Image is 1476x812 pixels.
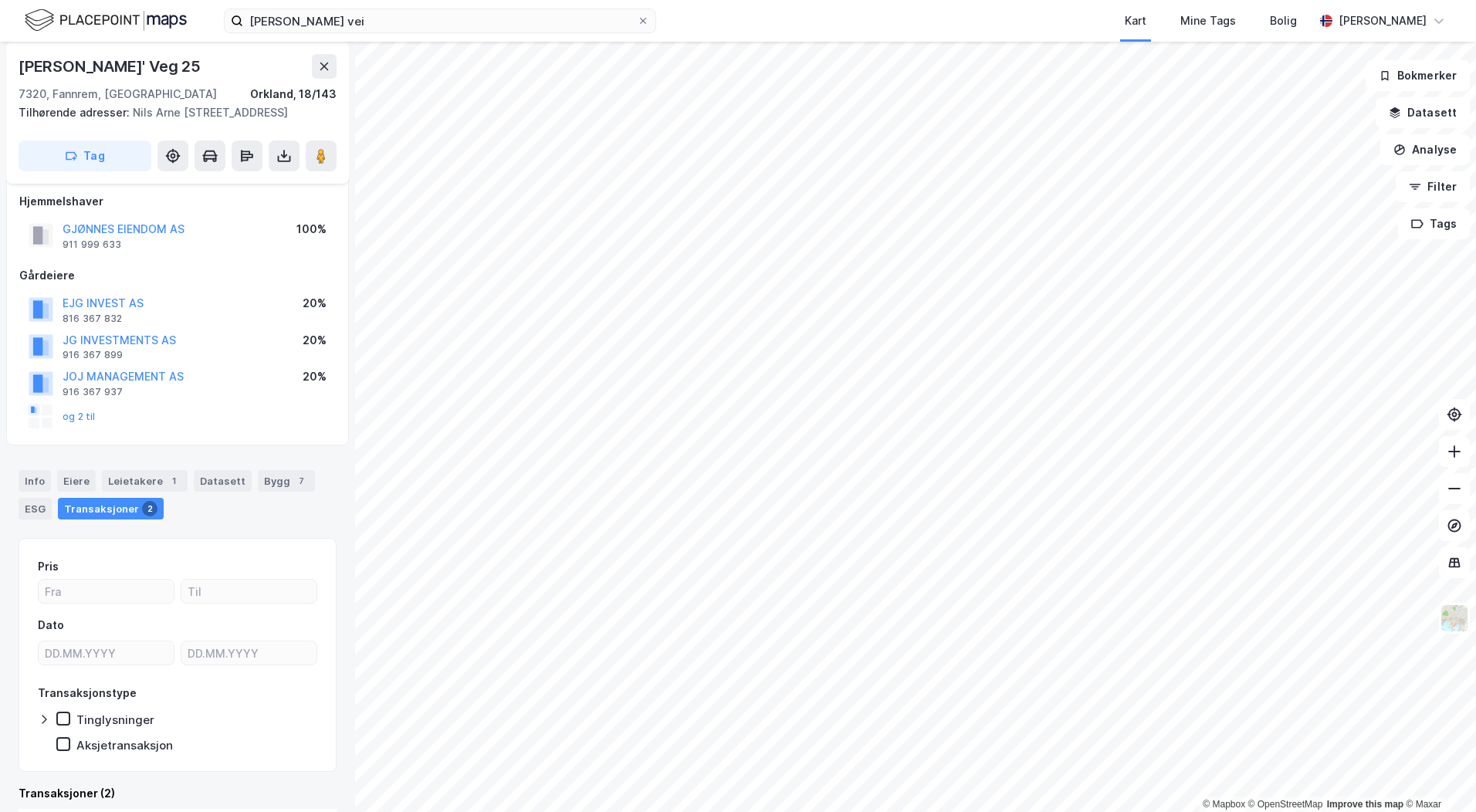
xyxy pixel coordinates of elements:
[76,738,173,753] div: Aksjetransaksjon
[181,641,317,665] input: DD.MM.YYYY
[39,641,174,665] input: DD.MM.YYYY
[63,349,123,361] div: 916 367 899
[102,470,188,492] div: Leietakere
[293,473,309,489] div: 7
[38,616,64,634] div: Dato
[250,85,337,103] div: Orkland, 18/143
[76,712,154,727] div: Tinglysninger
[63,386,123,398] div: 916 367 937
[1270,12,1297,30] div: Bolig
[1376,97,1470,128] button: Datasett
[57,470,96,492] div: Eiere
[19,140,151,171] button: Tag
[38,684,137,702] div: Transaksjonstype
[19,266,336,285] div: Gårdeiere
[25,7,187,34] img: logo.f888ab2527a4732fd821a326f86c7f29.svg
[19,470,51,492] div: Info
[1125,12,1146,30] div: Kart
[1399,738,1476,812] div: Kontrollprogram for chat
[142,501,157,516] div: 2
[19,85,217,103] div: 7320, Fannrem, [GEOGRAPHIC_DATA]
[19,54,204,79] div: [PERSON_NAME]' Veg 25
[258,470,315,492] div: Bygg
[1399,738,1476,812] iframe: Chat Widget
[1203,799,1245,810] a: Mapbox
[1398,208,1470,239] button: Tags
[38,557,59,576] div: Pris
[19,498,52,519] div: ESG
[1180,12,1236,30] div: Mine Tags
[58,498,164,519] div: Transaksjoner
[19,106,133,119] span: Tilhørende adresser:
[303,331,327,350] div: 20%
[1440,604,1469,633] img: Z
[63,239,121,251] div: 911 999 633
[243,9,637,32] input: Søk på adresse, matrikkel, gårdeiere, leietakere eller personer
[1248,799,1323,810] a: OpenStreetMap
[39,580,174,603] input: Fra
[303,367,327,386] div: 20%
[296,220,327,239] div: 100%
[19,103,324,122] div: Nils Arne [STREET_ADDRESS]
[166,473,181,489] div: 1
[181,580,317,603] input: Til
[303,294,327,313] div: 20%
[194,470,252,492] div: Datasett
[1366,60,1470,91] button: Bokmerker
[1396,171,1470,202] button: Filter
[63,313,122,325] div: 816 367 832
[19,784,337,803] div: Transaksjoner (2)
[19,192,336,211] div: Hjemmelshaver
[1380,134,1470,165] button: Analyse
[1339,12,1427,30] div: [PERSON_NAME]
[1327,799,1403,810] a: Improve this map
